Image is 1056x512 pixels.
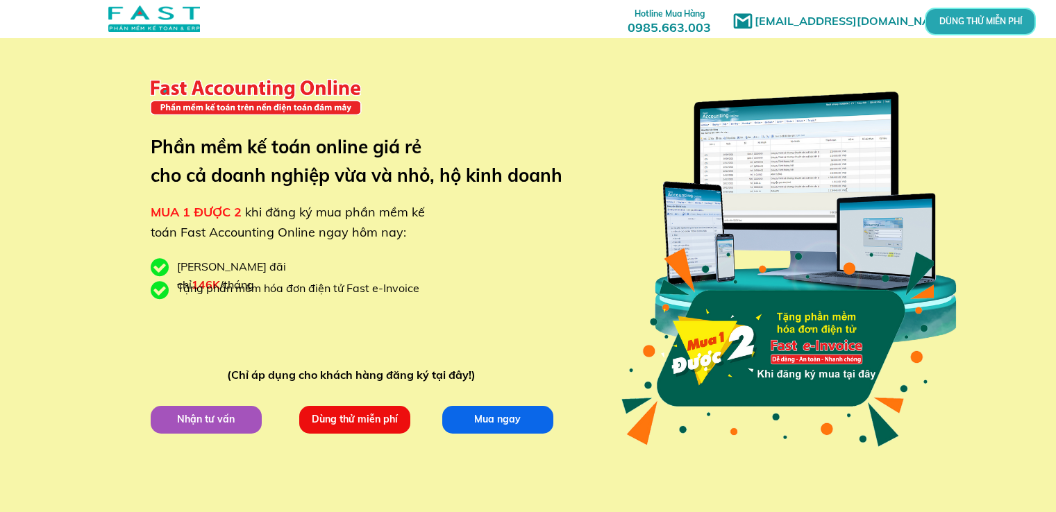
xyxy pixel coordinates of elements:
div: Tặng phần mềm hóa đơn điện tử Fast e-Invoice [177,280,430,298]
h1: [EMAIL_ADDRESS][DOMAIN_NAME] [755,12,959,31]
p: Dùng thử miễn phí [299,405,410,433]
div: [PERSON_NAME] đãi chỉ /tháng [177,258,358,293]
p: Mua ngay [442,405,553,433]
p: Nhận tư vấn [150,405,262,433]
p: DÙNG THỬ MIỄN PHÍ [962,17,998,26]
span: Hotline Mua Hàng [635,8,705,19]
span: 146K [192,278,220,291]
h3: Phần mềm kế toán online giá rẻ cho cả doanh nghiệp vừa và nhỏ, hộ kinh doanh [151,133,583,190]
h3: 0985.663.003 [612,5,726,35]
span: khi đăng ký mua phần mềm kế toán Fast Accounting Online ngay hôm nay: [151,204,425,240]
div: (Chỉ áp dụng cho khách hàng đăng ký tại đây!) [227,366,482,384]
span: MUA 1 ĐƯỢC 2 [151,204,242,220]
